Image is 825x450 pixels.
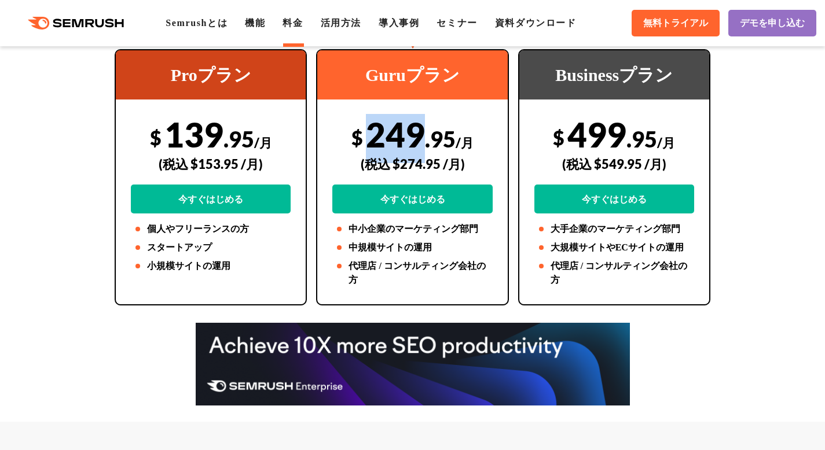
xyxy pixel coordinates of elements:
[351,126,363,149] span: $
[456,135,474,150] span: /月
[643,17,708,29] span: 無料トライアル
[166,18,228,28] a: Semrushとは
[317,50,507,99] div: Guruプラン
[495,18,577,28] a: 資料ダウンロード
[534,114,694,213] div: 499
[131,185,291,213] a: 今すぐはじめる
[131,222,291,236] li: 個人やフリーランスの方
[223,126,254,152] span: .95
[321,18,361,28] a: 活用方法
[740,17,805,29] span: デモを申し込む
[728,10,816,36] a: デモを申し込む
[553,126,564,149] span: $
[332,222,492,236] li: 中小企業のマーケティング部門
[332,185,492,213] a: 今すぐはじめる
[332,259,492,287] li: 代理店 / コンサルティング会社の方
[332,241,492,254] li: 中規模サイトの運用
[131,143,291,185] div: (税込 $153.95 /月)
[534,185,694,213] a: 今すぐはじめる
[519,50,709,99] div: Businessプラン
[131,114,291,213] div: 139
[245,18,265,28] a: 機能
[657,135,675,150] span: /月
[131,259,291,273] li: 小規模サイトの運用
[437,18,477,28] a: セミナー
[131,241,291,254] li: スタートアップ
[534,241,694,254] li: 大規模サイトやECサイトの運用
[150,126,162,149] span: $
[626,126,657,152] span: .95
[534,259,694,287] li: 代理店 / コンサルティング会社の方
[534,143,694,185] div: (税込 $549.95 /月)
[254,135,272,150] span: /月
[425,126,456,152] span: .95
[379,18,419,28] a: 導入事例
[332,114,492,213] div: 249
[534,222,694,236] li: 大手企業のマーケティング部門
[632,10,720,36] a: 無料トライアル
[116,50,306,99] div: Proプラン
[332,143,492,185] div: (税込 $274.95 /月)
[283,18,303,28] a: 料金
